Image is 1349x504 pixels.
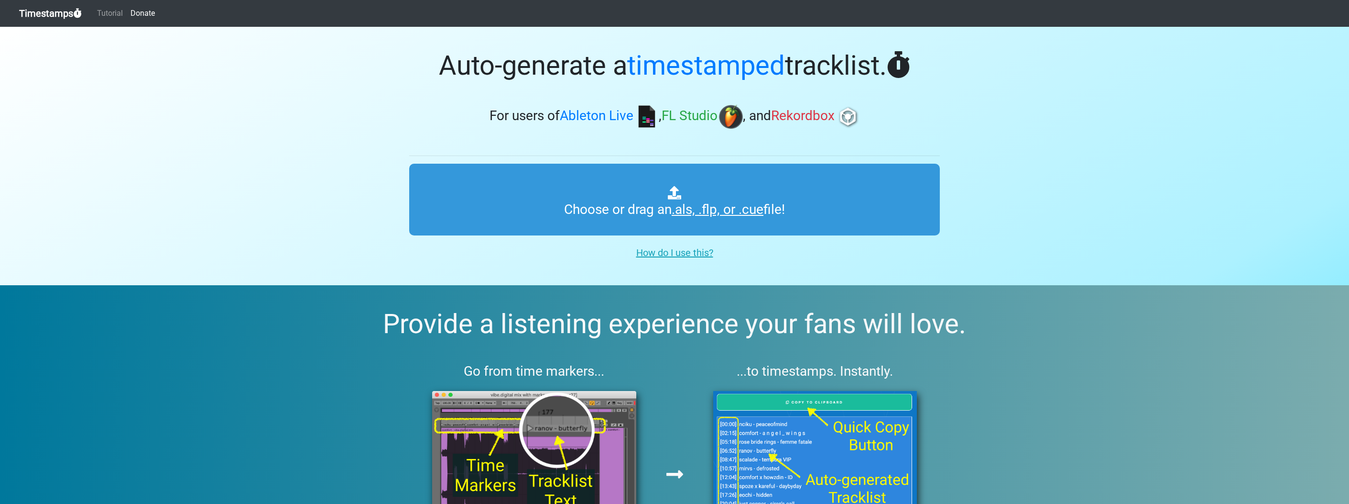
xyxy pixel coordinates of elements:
[690,363,940,380] h3: ...to timestamps. Instantly.
[23,308,1326,340] h2: Provide a listening experience your fans will love.
[719,105,743,129] img: fl.png
[636,247,713,258] u: How do I use this?
[409,105,940,129] h3: For users of , , and
[560,108,633,124] span: Ableton Live
[19,4,82,23] a: Timestamps
[635,105,659,129] img: ableton.png
[627,50,785,81] span: timestamped
[771,108,835,124] span: Rekordbox
[409,50,940,82] h1: Auto-generate a tracklist.
[409,363,659,380] h3: Go from time markers...
[836,105,860,129] img: rb.png
[662,108,718,124] span: FL Studio
[93,4,127,23] a: Tutorial
[127,4,159,23] a: Donate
